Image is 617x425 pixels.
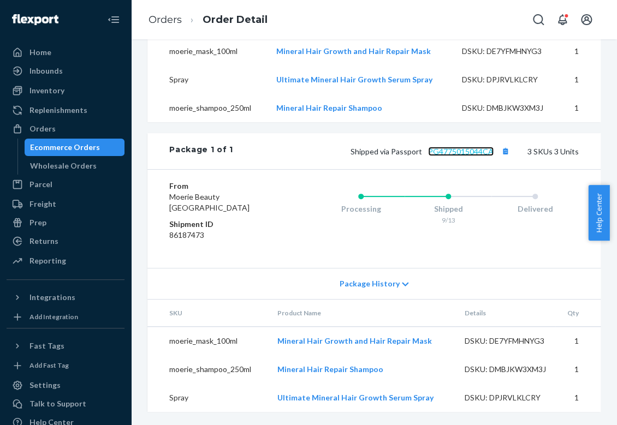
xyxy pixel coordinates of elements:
button: Open notifications [551,9,573,31]
td: moerie_mask_100ml [147,326,269,355]
div: Inventory [29,85,64,96]
th: Qty [555,300,601,327]
a: Ultimate Mineral Hair Growth Serum Spray [276,75,432,84]
button: Open Search Box [527,9,549,31]
button: Integrations [7,289,124,306]
div: DSKU: DPJRVLKLCRY [464,392,547,403]
th: Details [455,300,555,327]
ol: breadcrumbs [140,4,276,36]
div: Package 1 of 1 [169,144,233,158]
span: Package History [339,278,399,289]
div: Wholesale Orders [30,160,97,171]
div: Delivered [491,203,579,214]
div: Parcel [29,179,52,190]
td: Spray [147,384,269,412]
td: 1 [555,326,601,355]
a: Settings [7,376,124,394]
div: Settings [29,380,61,391]
a: Ecommerce Orders [25,139,125,156]
td: Spray [147,65,268,94]
button: Copy tracking number [498,144,512,158]
div: Shipped [405,203,492,214]
a: Order Detail [203,14,268,26]
span: Moerie Beauty [GEOGRAPHIC_DATA] [169,192,250,212]
a: Returns [7,232,124,250]
div: DSKU: DE7YFMHNYG3 [464,336,547,346]
div: 3 SKUs 3 Units [233,144,579,158]
div: Integrations [29,292,75,303]
td: moerie_shampoo_250ml [147,94,268,122]
div: Add Integration [29,312,78,321]
div: Ecommerce Orders [30,142,100,153]
div: Fast Tags [29,340,64,351]
button: Fast Tags [7,337,124,355]
td: 1 [553,65,601,94]
a: Prep [7,214,124,231]
div: Returns [29,236,58,247]
td: moerie_mask_100ml [147,37,268,65]
dt: Shipment ID [169,219,274,230]
a: Freight [7,195,124,213]
dd: 86187473 [169,230,274,241]
div: Prep [29,217,46,228]
div: Reporting [29,255,66,266]
a: Mineral Hair Growth and Hair Repair Mask [276,46,431,56]
td: 1 [553,37,601,65]
button: Help Center [588,185,609,241]
a: Mineral Hair Repair Shampoo [276,103,382,112]
a: Replenishments [7,101,124,119]
a: Add Fast Tag [7,359,124,372]
a: Orders [7,120,124,137]
div: DSKU: DMBJKW3XM3J [462,103,544,113]
a: Add Integration [7,310,124,324]
div: 9/13 [405,216,492,225]
a: Orders [149,14,182,26]
dt: From [169,181,274,191]
div: Orders [29,123,56,134]
span: Shipped via Passport [351,147,512,156]
a: PG4775015044CA [428,147,494,156]
div: Freight [29,199,56,209]
a: Home [7,44,124,61]
a: Mineral Hair Repair Shampoo [277,364,383,374]
td: 1 [555,384,601,412]
div: Processing [317,203,405,214]
td: 1 [553,94,601,122]
th: Product Name [269,300,456,327]
a: Inventory [7,82,124,99]
a: Mineral Hair Growth and Hair Repair Mask [277,336,432,345]
button: Open account menu [576,9,597,31]
div: DSKU: DE7YFMHNYG3 [462,46,544,57]
div: DSKU: DMBJKW3XM3J [464,364,547,375]
a: Reporting [7,252,124,270]
a: Talk to Support [7,395,124,412]
a: Ultimate Mineral Hair Growth Serum Spray [277,393,434,402]
div: Talk to Support [29,398,86,409]
div: Replenishments [29,105,87,116]
div: Inbounds [29,65,63,76]
div: Home [29,47,51,58]
img: Flexport logo [12,14,58,25]
button: Close Navigation [103,9,124,31]
a: Parcel [7,176,124,193]
td: 1 [555,355,601,384]
a: Wholesale Orders [25,157,125,175]
th: SKU [147,300,269,327]
div: Add Fast Tag [29,361,69,370]
a: Inbounds [7,62,124,80]
div: DSKU: DPJRVLKLCRY [462,74,544,85]
td: moerie_shampoo_250ml [147,355,269,384]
